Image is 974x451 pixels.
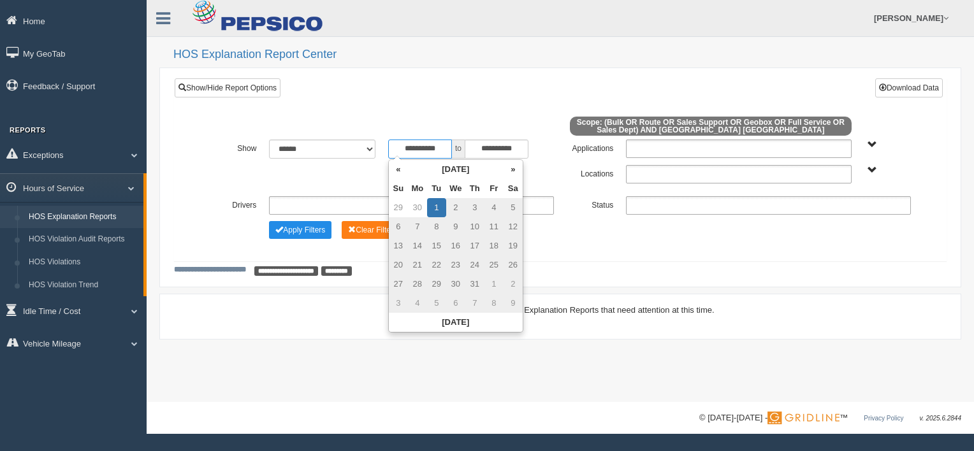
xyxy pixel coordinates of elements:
td: 29 [427,275,446,294]
h2: HOS Explanation Report Center [173,48,961,61]
td: 6 [389,217,408,236]
td: 30 [446,275,465,294]
td: 19 [504,236,523,255]
th: [DATE] [408,160,504,179]
td: 24 [465,255,484,275]
td: 9 [504,294,523,313]
td: 1 [484,275,504,294]
td: 7 [465,294,484,313]
label: Status [560,196,620,211]
td: 30 [408,198,427,217]
td: 7 [408,217,427,236]
a: Privacy Policy [864,415,903,422]
td: 12 [504,217,523,236]
th: « [389,160,408,179]
a: HOS Violation Audit Reports [23,228,143,251]
th: Su [389,179,408,198]
td: 4 [484,198,504,217]
a: HOS Explanation Reports [23,206,143,229]
span: to [452,140,465,159]
td: 13 [389,236,408,255]
div: © [DATE]-[DATE] - ™ [699,412,961,425]
label: Applications [560,140,620,155]
span: v. 2025.6.2844 [920,415,961,422]
a: HOS Violations [23,251,143,274]
td: 21 [408,255,427,275]
td: 5 [504,198,523,217]
td: 9 [446,217,465,236]
button: Change Filter Options [342,221,403,239]
td: 27 [389,275,408,294]
td: 17 [465,236,484,255]
td: 29 [389,198,408,217]
td: 16 [446,236,465,255]
th: We [446,179,465,198]
div: There are no HOS Violations or Explanation Reports that need attention at this time. [174,304,947,316]
td: 3 [389,294,408,313]
td: 11 [484,217,504,236]
td: 8 [484,294,504,313]
th: Sa [504,179,523,198]
a: HOS Violation Trend [23,274,143,297]
button: Change Filter Options [269,221,331,239]
td: 2 [446,198,465,217]
span: Scope: (Bulk OR Route OR Sales Support OR Geobox OR Full Service OR Sales Dept) AND [GEOGRAPHIC_D... [570,117,852,136]
td: 15 [427,236,446,255]
td: 26 [504,255,523,275]
td: 31 [465,275,484,294]
td: 23 [446,255,465,275]
th: Fr [484,179,504,198]
td: 18 [484,236,504,255]
th: Tu [427,179,446,198]
td: 2 [504,275,523,294]
img: Gridline [767,412,840,424]
td: 5 [427,294,446,313]
td: 28 [408,275,427,294]
th: » [504,160,523,179]
label: Locations [560,165,620,180]
td: 20 [389,255,408,275]
td: 25 [484,255,504,275]
button: Download Data [875,78,943,97]
td: 8 [427,217,446,236]
td: 4 [408,294,427,313]
td: 3 [465,198,484,217]
td: 14 [408,236,427,255]
a: Show/Hide Report Options [175,78,280,97]
td: 1 [427,198,446,217]
td: 6 [446,294,465,313]
label: Show [203,140,263,155]
label: Drivers [203,196,263,211]
th: Th [465,179,484,198]
td: 22 [427,255,446,275]
td: 10 [465,217,484,236]
th: [DATE] [389,313,523,332]
th: Mo [408,179,427,198]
